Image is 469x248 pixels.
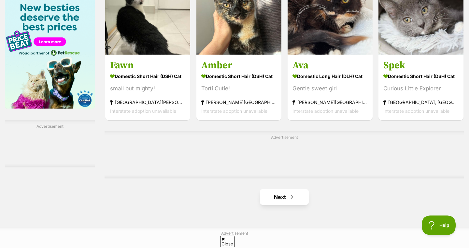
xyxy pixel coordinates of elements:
nav: Pagination [105,189,464,205]
a: Next page [260,189,309,205]
a: Amber Domestic Short Hair (DSH) Cat Torti Cutie! [PERSON_NAME][GEOGRAPHIC_DATA] Interstate adopti... [196,55,281,121]
div: Gentle sweet girl [292,85,368,93]
h3: Amber [201,59,277,72]
span: Interstate adoption unavailable [383,109,449,114]
strong: Domestic Short Hair (DSH) Cat [383,72,459,81]
strong: Domestic Short Hair (DSH) Cat [110,72,185,81]
div: Torti Cutie! [201,85,277,93]
iframe: Help Scout Beacon - Open [422,215,456,235]
h3: Ava [292,59,368,72]
span: Interstate adoption unavailable [201,109,267,114]
h3: Spek [383,59,459,72]
strong: Domestic Short Hair (DSH) Cat [201,72,277,81]
span: Interstate adoption unavailable [292,109,359,114]
a: Ava Domestic Long Hair (DLH) Cat Gentle sweet girl [PERSON_NAME][GEOGRAPHIC_DATA] Interstate adop... [288,55,373,121]
h3: Fawn [110,59,185,72]
strong: [GEOGRAPHIC_DATA], [GEOGRAPHIC_DATA] [383,98,459,107]
div: Advertisement [105,131,464,178]
div: small but mighty! [110,85,185,93]
a: Spek Domestic Short Hair (DSH) Cat Curious Little Explorer [GEOGRAPHIC_DATA], [GEOGRAPHIC_DATA] I... [378,55,463,121]
div: Advertisement [5,120,95,167]
a: Fawn Domestic Short Hair (DSH) Cat small but mighty! [GEOGRAPHIC_DATA][PERSON_NAME][GEOGRAPHIC_DA... [105,55,190,121]
div: Curious Little Explorer [383,85,459,93]
strong: [GEOGRAPHIC_DATA][PERSON_NAME][GEOGRAPHIC_DATA] [110,98,185,107]
strong: [PERSON_NAME][GEOGRAPHIC_DATA] [201,98,277,107]
strong: Domestic Long Hair (DLH) Cat [292,72,368,81]
span: Interstate adoption unavailable [110,109,176,114]
strong: [PERSON_NAME][GEOGRAPHIC_DATA] [292,98,368,107]
span: Close [220,236,234,247]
